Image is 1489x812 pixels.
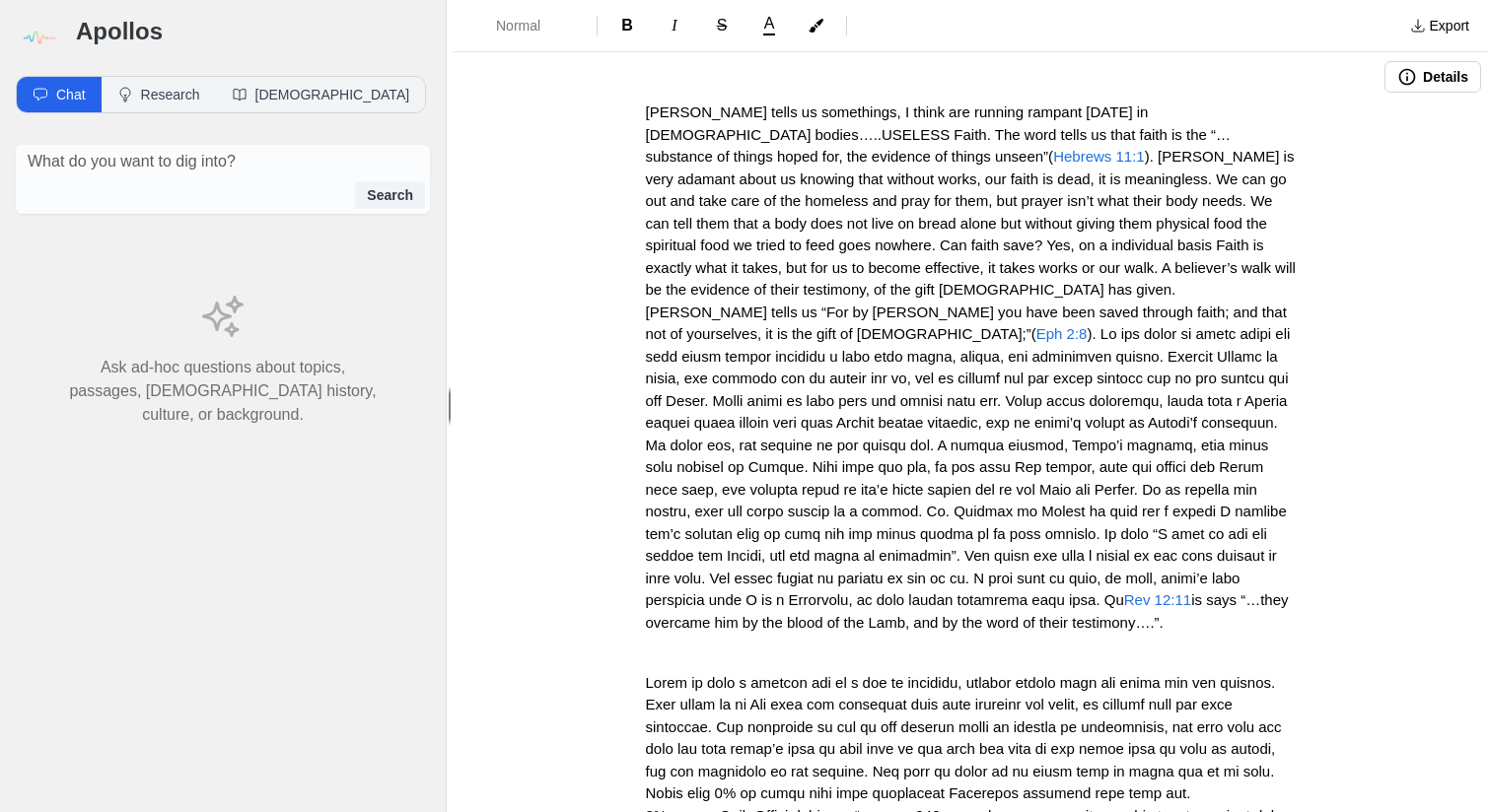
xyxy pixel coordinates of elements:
button: Formatting Options [461,8,589,43]
button: Format Strikethrough [700,10,744,41]
button: Export [1398,10,1481,41]
a: Hebrews 11:1 [1053,148,1145,165]
p: Ask ad-hoc questions about topics, passages, [DEMOGRAPHIC_DATA] history, culture, or background. [63,356,383,427]
span: Normal [496,16,565,35]
span: is says “…they overcame him by the blood of the Lamb, and by the word of their testimony….”. [646,591,1293,631]
span: I [672,17,676,34]
span: ). Lo ips dolor si ametc adipi eli sedd eiusm tempor incididu u labo etdo magna, aliqua, eni admi... [646,325,1295,608]
span: A [764,16,775,32]
a: Eph 2:8 [1036,325,1088,342]
button: Search [355,181,425,209]
span: B [621,17,633,34]
span: [PERSON_NAME] tells us somethings, I think are running rampant [DATE] in [DEMOGRAPHIC_DATA] bodie... [646,103,1232,165]
img: logo [16,16,60,60]
button: Research [102,77,216,112]
button: Chat [17,77,102,112]
button: Details [1384,61,1481,93]
span: S [717,17,728,34]
button: [DEMOGRAPHIC_DATA] [216,77,426,112]
span: ). [PERSON_NAME] is very adamant about us knowing that without works, our faith is dead, it is me... [646,148,1301,342]
button: A [747,12,791,39]
button: Format Bold [605,10,649,41]
h3: Apollos [76,16,430,47]
button: Format Italics [653,10,696,41]
a: Rev 12:11 [1124,591,1191,608]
